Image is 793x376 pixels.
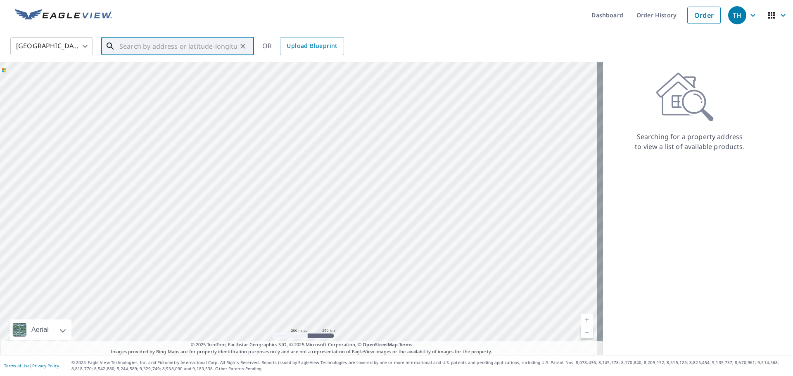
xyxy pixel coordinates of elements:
[581,314,593,326] a: Current Level 5, Zoom In
[634,132,745,151] p: Searching for a property address to view a list of available products.
[10,319,71,340] div: Aerial
[71,359,789,372] p: © 2025 Eagle View Technologies, Inc. and Pictometry International Corp. All Rights Reserved. Repo...
[29,319,51,340] div: Aerial
[4,363,30,369] a: Terms of Use
[32,363,59,369] a: Privacy Policy
[363,341,397,348] a: OpenStreetMap
[399,341,413,348] a: Terms
[262,37,344,55] div: OR
[191,341,413,348] span: © 2025 TomTom, Earthstar Geographics SIO, © 2025 Microsoft Corporation, ©
[119,35,237,58] input: Search by address or latitude-longitude
[728,6,746,24] div: TH
[287,41,337,51] span: Upload Blueprint
[581,326,593,338] a: Current Level 5, Zoom Out
[4,363,59,368] p: |
[237,40,249,52] button: Clear
[687,7,721,24] a: Order
[15,9,112,21] img: EV Logo
[10,35,93,58] div: [GEOGRAPHIC_DATA]
[280,37,344,55] a: Upload Blueprint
